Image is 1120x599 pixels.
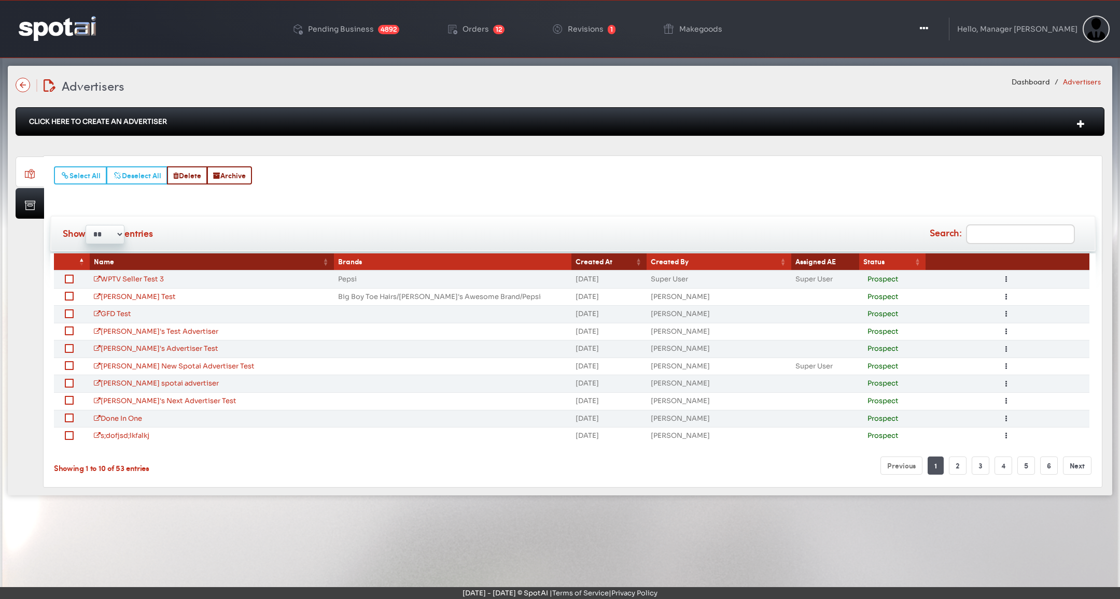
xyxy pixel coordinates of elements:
[291,23,304,35] img: deployed-code-history.png
[106,166,167,184] button: Deselect All
[94,379,219,388] a: [PERSON_NAME] spotai advertiser
[493,25,505,34] span: 12
[16,107,1104,136] div: Click Here To Create An Advertiser
[863,325,921,339] div: Prospect
[863,273,921,287] div: Prospect
[283,6,408,52] a: Pending Business 4892
[863,394,921,408] div: Prospect
[1063,457,1091,475] a: Next
[94,327,218,336] a: [PERSON_NAME]'s Test Advertiser
[679,25,722,33] div: Makegoods
[207,166,252,184] button: Archive
[647,270,791,288] td: Super User
[647,305,791,323] td: [PERSON_NAME]
[571,253,647,270] th: Created At: activate to sort column ascending
[571,270,647,288] td: [DATE]
[647,410,791,427] td: [PERSON_NAME]
[571,392,647,410] td: [DATE]
[863,290,921,304] div: Prospect
[647,427,791,445] td: [PERSON_NAME]
[94,309,131,318] a: GFD Test
[949,457,967,475] a: 2
[378,25,399,34] span: 4892
[54,455,482,476] div: Showing 1 to 10 of 53 entries
[863,342,921,356] div: Prospect
[36,79,37,92] img: line-12.svg
[647,375,791,392] td: [PERSON_NAME]
[791,253,860,270] th: Assigned AE
[334,288,572,306] td: Big Boy Toe Hairs / [PERSON_NAME]'s Awesome Brand / Pepsi
[334,270,572,288] td: Pepsi
[552,589,609,597] a: Terms of Service
[54,166,107,184] button: Select All
[930,224,1075,244] label: Search:
[94,396,236,405] a: [PERSON_NAME]'s Next Advertiser Test
[966,224,1075,244] input: Search:
[647,253,791,270] th: Created By: activate to sort column ascending
[608,25,615,34] span: 1
[1012,76,1050,87] a: Dashboard
[571,375,647,392] td: [DATE]
[62,77,124,94] span: Advertisers
[63,225,153,244] label: Show entries
[1052,76,1100,87] li: Advertisers
[863,429,921,443] div: Prospect
[94,362,255,370] a: [PERSON_NAME] New Spotai Advertiser Test
[647,392,791,410] td: [PERSON_NAME]
[928,457,944,475] a: 1
[44,79,55,92] img: edit-document.svg
[94,344,218,353] a: [PERSON_NAME]'s Advertiser Test
[543,6,624,52] a: Revisions 1
[94,414,142,423] a: Done In One
[571,340,647,358] td: [DATE]
[647,358,791,375] td: [PERSON_NAME]
[647,340,791,358] td: [PERSON_NAME]
[654,6,731,52] a: Makegoods
[571,427,647,445] td: [DATE]
[571,305,647,323] td: [DATE]
[94,431,149,440] a: s;dofjsd;lkfalkj
[463,25,489,33] div: Orders
[1040,457,1058,475] a: 6
[926,253,1089,270] th: &nbsp;
[94,275,164,283] a: WPTV Seller Test 3
[571,358,647,375] td: [DATE]
[334,253,572,270] th: Brands
[167,166,207,184] button: Delete
[863,412,921,426] div: Prospect
[791,358,860,375] td: Super User
[863,360,921,374] div: Prospect
[94,292,176,301] a: [PERSON_NAME] Test
[568,25,604,33] div: Revisions
[308,25,374,33] div: Pending Business
[647,288,791,306] td: [PERSON_NAME]
[863,377,921,391] div: Prospect
[995,457,1012,475] a: 4
[1017,457,1035,475] a: 5
[1083,16,1110,42] img: Sterling Cooper & Partners
[86,225,124,244] select: Showentries
[957,25,1077,33] div: Hello, Manager [PERSON_NAME]
[571,288,647,306] td: [DATE]
[446,23,458,35] img: order-play.png
[19,16,96,40] img: logo-reversed.png
[972,457,989,475] a: 3
[791,270,860,288] td: Super User
[647,323,791,340] td: [PERSON_NAME]
[551,23,564,35] img: change-circle.png
[438,6,513,52] a: Orders 12
[571,323,647,340] td: [DATE]
[16,78,30,92] img: name-arrow-back-state-default-icon-true-icon-only-true-type.svg
[859,253,926,270] th: Status: activate to sort column ascending
[863,307,921,321] div: Prospect
[611,589,657,597] a: Privacy Policy
[90,253,334,270] th: Name: activate to sort column ascending
[571,410,647,427] td: [DATE]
